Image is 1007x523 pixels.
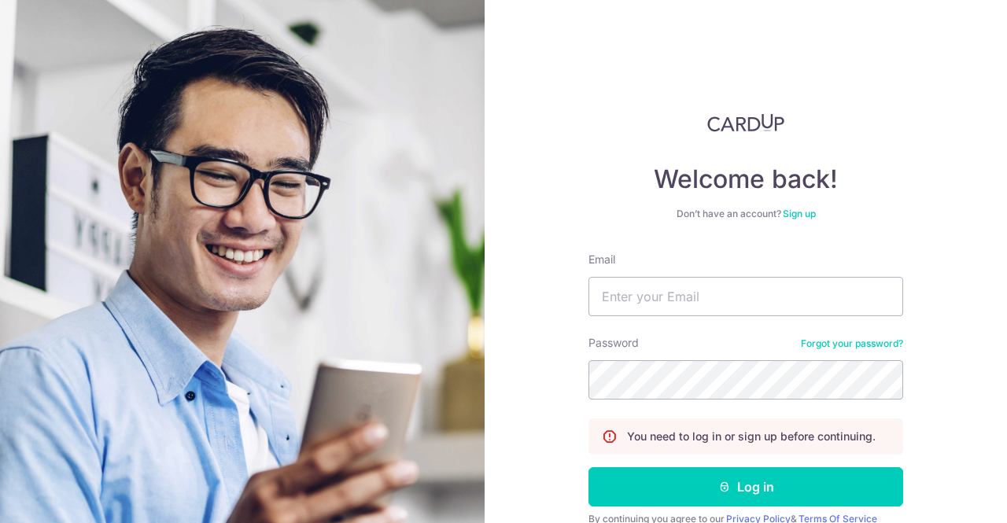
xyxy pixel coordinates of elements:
[707,113,784,132] img: CardUp Logo
[801,337,903,350] a: Forgot your password?
[588,164,903,195] h4: Welcome back!
[588,335,639,351] label: Password
[588,467,903,506] button: Log in
[588,208,903,220] div: Don’t have an account?
[783,208,816,219] a: Sign up
[627,429,876,444] p: You need to log in or sign up before continuing.
[588,252,615,267] label: Email
[588,277,903,316] input: Enter your Email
